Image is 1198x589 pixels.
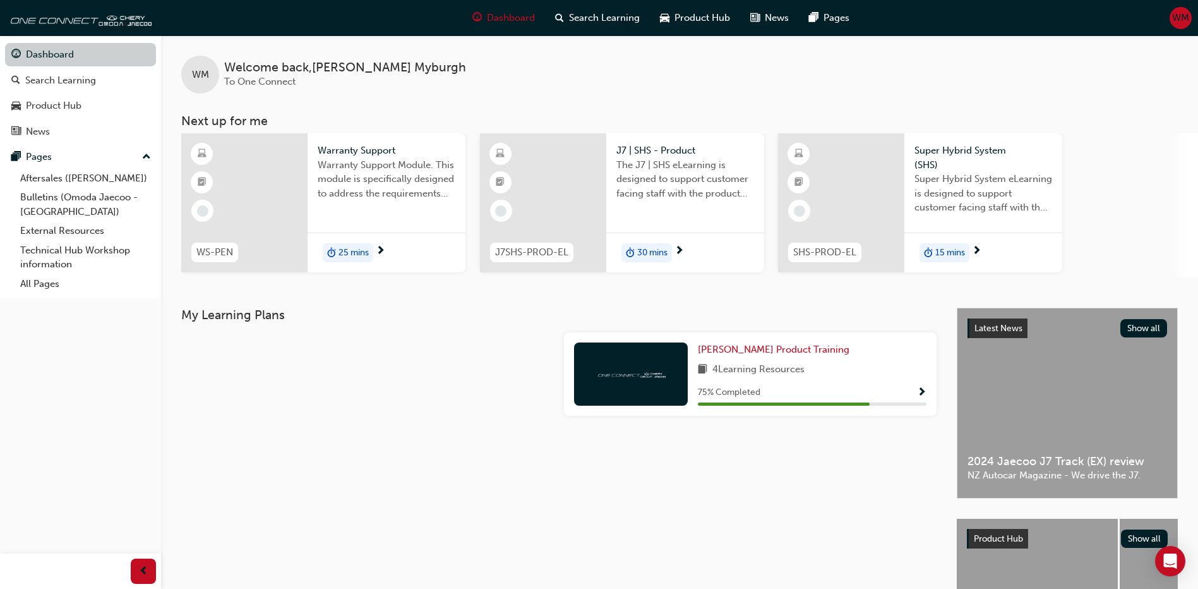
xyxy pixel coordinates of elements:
[917,387,926,399] span: Show Progress
[967,319,1167,339] a: Latest NewsShow all
[11,100,21,112] span: car-icon
[192,68,209,82] span: WM
[1155,546,1185,576] div: Open Intercom Messenger
[799,5,860,31] a: pages-iconPages
[480,133,764,272] a: J7SHS-PROD-ELJ7 | SHS - ProductThe J7 | SHS eLearning is designed to support customer facing staf...
[196,245,233,260] span: WS-PEN
[616,143,754,158] span: J7 | SHS - Product
[674,11,730,25] span: Product Hub
[698,343,854,357] a: [PERSON_NAME] Product Training
[967,468,1167,483] span: NZ Autocar Magazine - We drive the J7.
[25,73,96,88] div: Search Learning
[224,61,466,75] span: Welcome back , [PERSON_NAME] Myburgh
[15,241,156,274] a: Technical Hub Workshop information
[972,246,981,257] span: next-icon
[11,75,20,87] span: search-icon
[197,205,208,217] span: learningRecordVerb_NONE-icon
[1172,11,1189,25] span: WM
[11,152,21,163] span: pages-icon
[11,49,21,61] span: guage-icon
[496,146,505,162] span: learningResourceType_ELEARNING-icon
[338,246,369,260] span: 25 mins
[487,11,535,25] span: Dashboard
[318,158,455,201] span: Warranty Support Module. This module is specifically designed to address the requirements and pro...
[26,124,50,139] div: News
[626,245,635,261] span: duration-icon
[181,308,937,322] h3: My Learning Plans
[712,362,805,378] span: 4 Learning Resources
[11,126,21,138] span: news-icon
[765,11,789,25] span: News
[495,245,568,260] span: J7SHS-PROD-EL
[555,10,564,26] span: search-icon
[142,149,151,166] span: up-icon
[496,174,505,191] span: booktick-icon
[1121,530,1168,548] button: Show all
[224,76,296,87] span: To One Connect
[974,323,1022,334] span: Latest News
[318,143,455,158] span: Warranty Support
[26,99,81,113] div: Product Hub
[5,94,156,118] a: Product Hub
[698,386,760,400] span: 75 % Completed
[660,10,669,26] span: car-icon
[794,205,805,217] span: learningRecordVerb_NONE-icon
[809,10,818,26] span: pages-icon
[327,245,336,261] span: duration-icon
[794,174,803,191] span: booktick-icon
[967,529,1168,549] a: Product HubShow all
[974,533,1023,544] span: Product Hub
[15,221,156,241] a: External Resources
[924,245,933,261] span: duration-icon
[545,5,650,31] a: search-iconSearch Learning
[914,143,1052,172] span: Super Hybrid System (SHS)
[917,385,926,401] button: Show Progress
[967,454,1167,469] span: 2024 Jaecoo J7 Track (EX) review
[5,43,156,66] a: Dashboard
[198,174,207,191] span: booktick-icon
[5,120,156,143] a: News
[6,5,152,30] img: oneconnect
[15,188,156,221] a: Bulletins (Omoda Jaecoo - [GEOGRAPHIC_DATA])
[698,362,707,378] span: book-icon
[740,5,799,31] a: news-iconNews
[674,246,684,257] span: next-icon
[650,5,740,31] a: car-iconProduct Hub
[824,11,849,25] span: Pages
[472,10,482,26] span: guage-icon
[793,245,856,260] span: SHS-PROD-EL
[139,564,148,580] span: prev-icon
[957,308,1178,499] a: Latest NewsShow all2024 Jaecoo J7 Track (EX) reviewNZ Autocar Magazine - We drive the J7.
[569,11,640,25] span: Search Learning
[596,368,666,380] img: oneconnect
[637,246,668,260] span: 30 mins
[495,205,506,217] span: learningRecordVerb_NONE-icon
[161,114,1198,128] h3: Next up for me
[914,172,1052,215] span: Super Hybrid System eLearning is designed to support customer facing staff with the understanding...
[5,145,156,169] button: Pages
[935,246,965,260] span: 15 mins
[376,246,385,257] span: next-icon
[15,169,156,188] a: Aftersales ([PERSON_NAME])
[1170,7,1192,29] button: WM
[198,146,207,162] span: learningResourceType_ELEARNING-icon
[26,150,52,164] div: Pages
[15,274,156,294] a: All Pages
[616,158,754,201] span: The J7 | SHS eLearning is designed to support customer facing staff with the product and sales in...
[5,69,156,92] a: Search Learning
[778,133,1062,272] a: SHS-PROD-ELSuper Hybrid System (SHS)Super Hybrid System eLearning is designed to support customer...
[750,10,760,26] span: news-icon
[5,40,156,145] button: DashboardSearch LearningProduct HubNews
[794,146,803,162] span: learningResourceType_ELEARNING-icon
[1120,319,1168,337] button: Show all
[181,133,465,272] a: WS-PENWarranty SupportWarranty Support Module. This module is specifically designed to address th...
[462,5,545,31] a: guage-iconDashboard
[698,344,849,355] span: [PERSON_NAME] Product Training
